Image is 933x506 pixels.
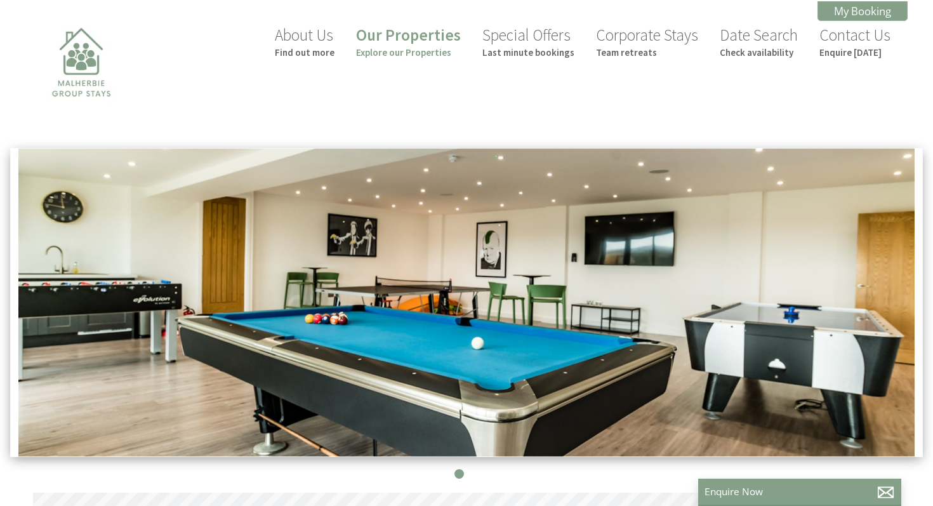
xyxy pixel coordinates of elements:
a: Corporate StaysTeam retreats [596,25,698,58]
small: Last minute bookings [482,46,574,58]
small: Enquire [DATE] [819,46,890,58]
a: My Booking [817,1,908,21]
small: Find out more [275,46,334,58]
small: Explore our Properties [356,46,461,58]
p: Enquire Now [705,485,895,498]
a: Special OffersLast minute bookings [482,25,574,58]
a: About UsFind out more [275,25,334,58]
a: Date SearchCheck availability [720,25,798,58]
a: Contact UsEnquire [DATE] [819,25,890,58]
small: Check availability [720,46,798,58]
small: Team retreats [596,46,698,58]
a: Our PropertiesExplore our Properties [356,25,461,58]
img: Malherbie Group Stays [18,20,145,147]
